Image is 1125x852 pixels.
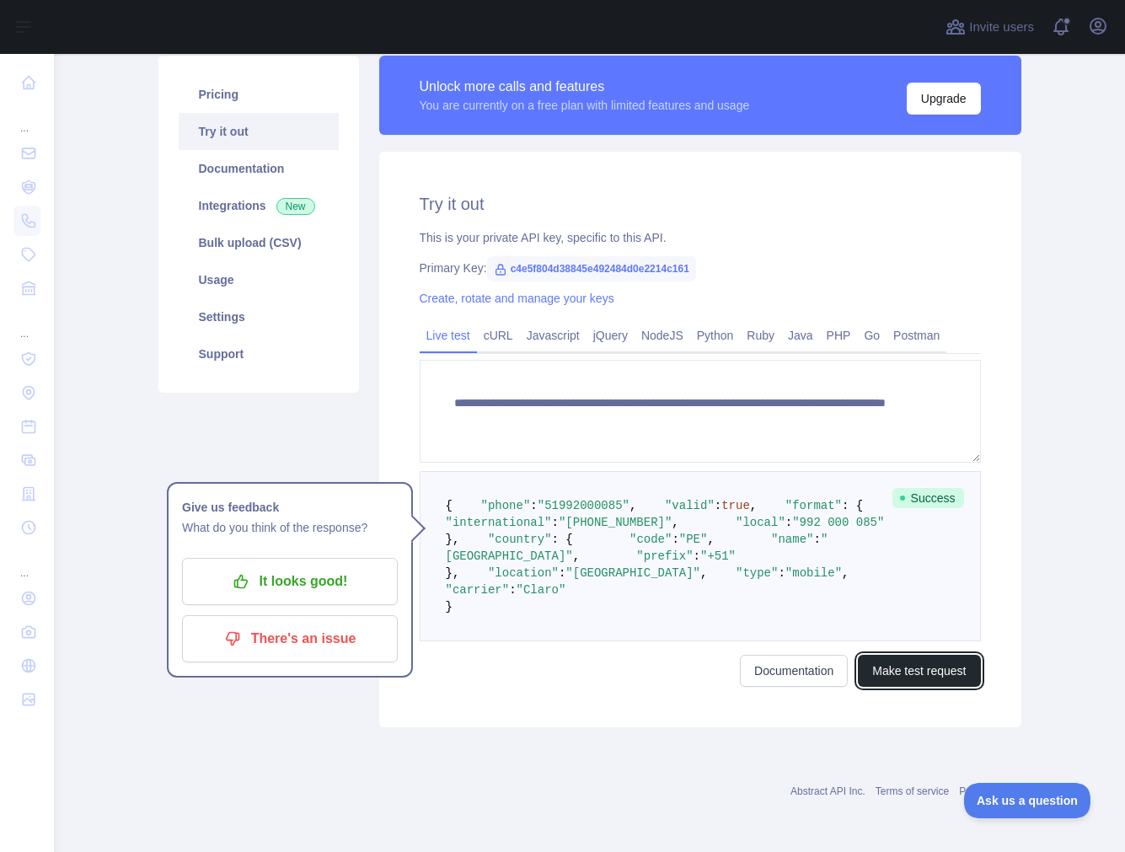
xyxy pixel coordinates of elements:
[487,256,696,281] span: c4e5f804d38845e492484d0e2214c161
[942,13,1037,40] button: Invite users
[517,583,566,597] span: "Claro"
[672,516,678,529] span: ,
[750,499,757,512] span: ,
[629,499,636,512] span: ,
[964,783,1091,818] iframe: Toggle Customer Support
[771,533,813,546] span: "name"
[179,224,339,261] a: Bulk upload (CSV)
[179,76,339,113] a: Pricing
[792,516,884,529] span: "992 000 085"
[672,533,678,546] span: :
[694,549,700,563] span: :
[446,583,510,597] span: "carrier"
[857,322,887,349] a: Go
[420,229,981,246] div: This is your private API key, specific to this API.
[13,546,40,580] div: ...
[781,322,820,349] a: Java
[446,566,460,580] span: },
[858,655,980,687] button: Make test request
[179,335,339,372] a: Support
[420,292,614,305] a: Create, rotate and manage your keys
[420,322,477,349] a: Live test
[420,192,981,216] h2: Try it out
[842,499,863,512] span: : {
[420,97,750,114] div: You are currently on a free plan with limited features and usage
[276,198,315,215] span: New
[481,499,531,512] span: "phone"
[785,516,792,529] span: :
[700,566,707,580] span: ,
[635,322,690,349] a: NodeJS
[707,533,714,546] span: ,
[13,307,40,340] div: ...
[559,516,672,529] span: "[PHONE_NUMBER]"
[665,499,715,512] span: "valid"
[813,533,820,546] span: :
[565,566,700,580] span: "[GEOGRAPHIC_DATA]"
[721,499,750,512] span: true
[715,499,721,512] span: :
[778,566,785,580] span: :
[538,499,629,512] span: "51992000085"
[785,499,842,512] span: "format"
[179,113,339,150] a: Try it out
[179,298,339,335] a: Settings
[179,261,339,298] a: Usage
[182,615,398,662] button: There's an issue
[736,566,778,580] span: "type"
[509,583,516,597] span: :
[969,18,1034,37] span: Invite users
[820,322,858,349] a: PHP
[736,516,785,529] span: "local"
[488,566,559,580] span: "location"
[842,566,849,580] span: ,
[679,533,708,546] span: "PE"
[182,497,398,517] h1: Give us feedback
[446,499,453,512] span: {
[892,488,964,508] span: Success
[182,558,398,605] button: It looks good!
[446,533,460,546] span: },
[446,516,552,529] span: "international"
[559,566,565,580] span: :
[573,549,580,563] span: ,
[740,655,848,687] a: Documentation
[636,549,693,563] span: "prefix"
[740,322,781,349] a: Ruby
[700,549,736,563] span: "+51"
[13,101,40,135] div: ...
[195,624,385,653] p: There's an issue
[446,600,453,614] span: }
[530,499,537,512] span: :
[520,322,587,349] a: Javascript
[690,322,741,349] a: Python
[959,785,1021,797] a: Privacy policy
[488,533,552,546] span: "country"
[587,322,635,349] a: jQuery
[420,77,750,97] div: Unlock more calls and features
[182,517,398,538] p: What do you think of the response?
[195,567,385,596] p: It looks good!
[477,322,520,349] a: cURL
[179,150,339,187] a: Documentation
[785,566,842,580] span: "mobile"
[790,785,865,797] a: Abstract API Inc.
[907,83,981,115] button: Upgrade
[552,516,559,529] span: :
[420,260,981,276] div: Primary Key:
[876,785,949,797] a: Terms of service
[887,322,946,349] a: Postman
[552,533,573,546] span: : {
[179,187,339,224] a: Integrations New
[629,533,672,546] span: "code"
